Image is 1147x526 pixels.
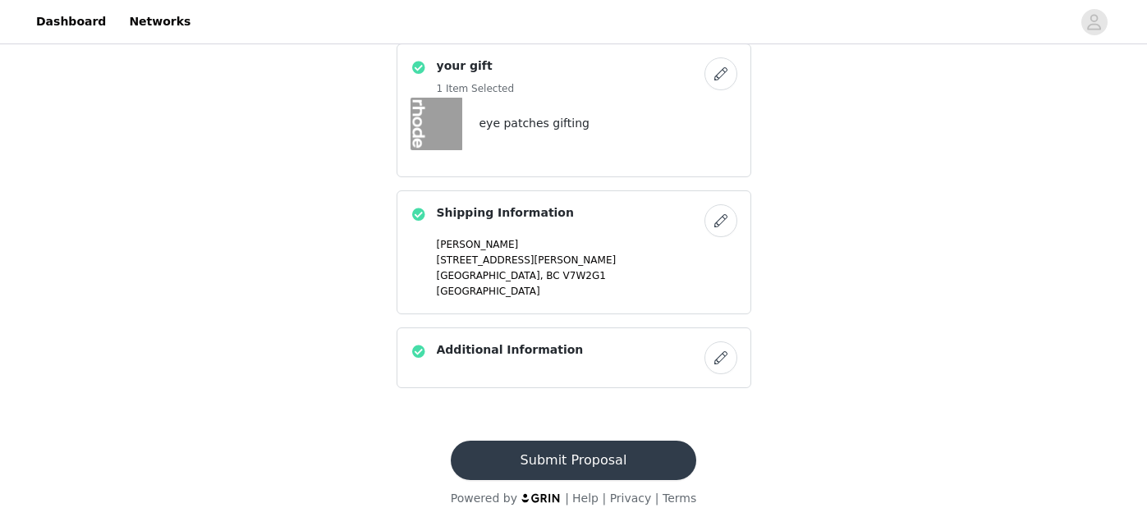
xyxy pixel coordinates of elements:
p: [STREET_ADDRESS][PERSON_NAME] [437,253,737,268]
h4: Additional Information [437,341,584,359]
button: Submit Proposal [451,441,696,480]
p: [PERSON_NAME] [437,237,737,252]
span: Powered by [451,492,517,505]
span: | [602,492,606,505]
img: eye patches gifting [411,98,463,150]
span: [GEOGRAPHIC_DATA], [437,270,544,281]
h4: Shipping Information [437,204,574,222]
span: | [655,492,659,505]
h4: your gift [437,57,515,75]
a: Terms [663,492,696,505]
a: Networks [119,3,200,40]
h5: 1 Item Selected [437,81,515,96]
p: [GEOGRAPHIC_DATA] [437,284,737,299]
div: your gift [397,43,751,177]
span: V7W2G1 [563,270,606,281]
div: Additional Information [397,327,751,388]
h4: eye patches gifting [479,115,590,132]
span: BC [546,270,559,281]
img: logo [521,492,562,503]
a: Dashboard [26,3,116,40]
a: Help [572,492,599,505]
span: | [565,492,569,505]
a: Privacy [610,492,652,505]
div: Shipping Information [397,190,751,314]
div: avatar [1086,9,1102,35]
